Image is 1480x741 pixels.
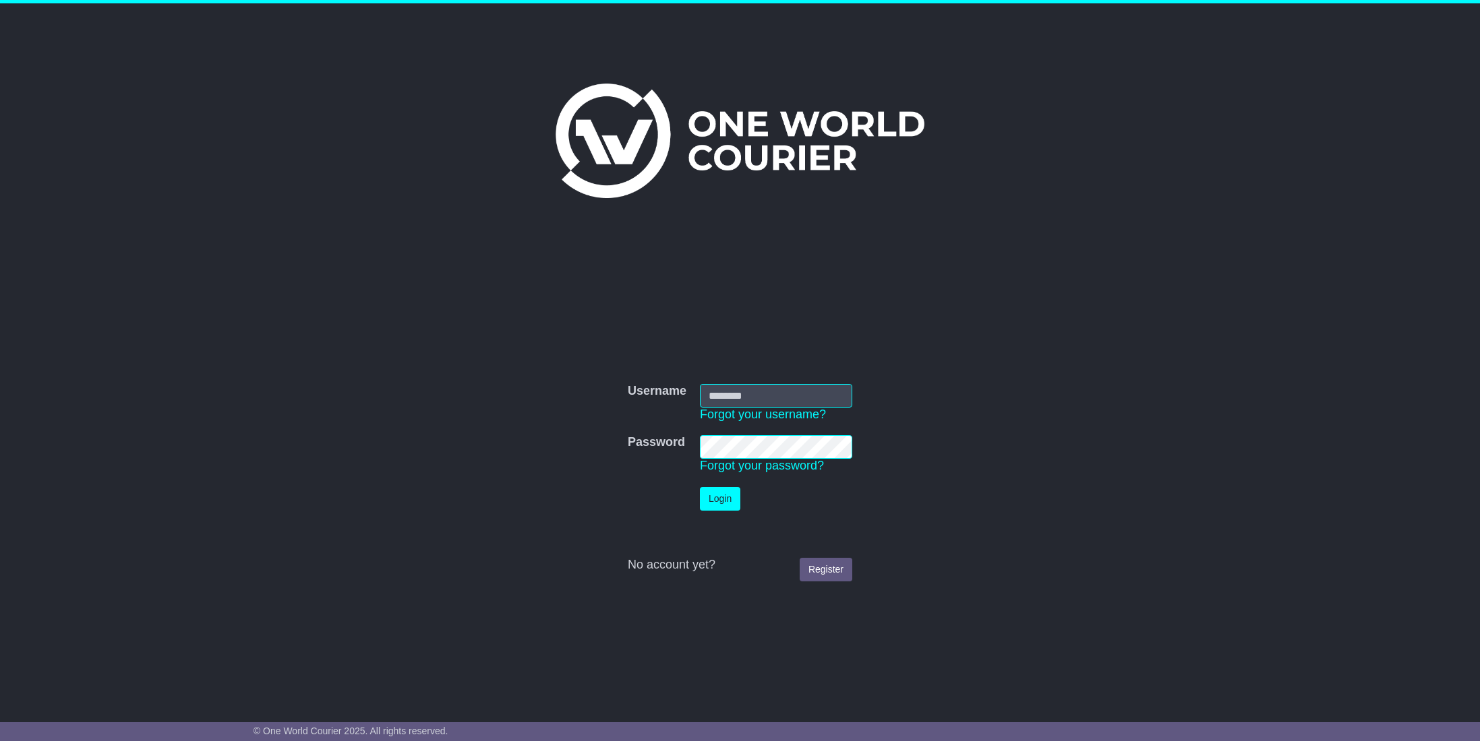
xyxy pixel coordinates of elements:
[556,84,924,198] img: One World
[700,408,826,421] a: Forgot your username?
[700,487,740,511] button: Login
[700,459,824,472] a: Forgot your password?
[800,558,852,581] a: Register
[254,726,448,736] span: © One World Courier 2025. All rights reserved.
[628,558,852,573] div: No account yet?
[628,435,685,450] label: Password
[628,384,686,399] label: Username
